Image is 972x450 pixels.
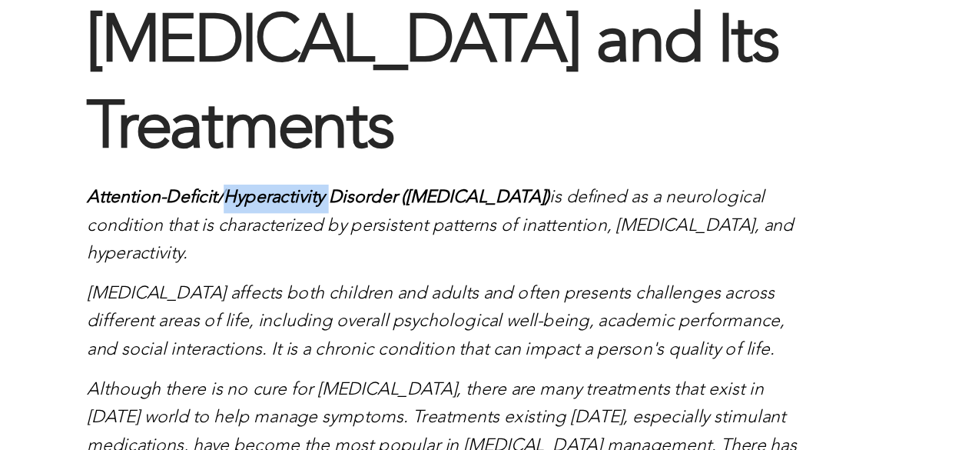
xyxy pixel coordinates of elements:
em: [MEDICAL_DATA] affects both children and adults and often presents challenges across different ar... [85,249,570,301]
em: Although there is no cure for [MEDICAL_DATA], there are many treatments that exist in [DATE] worl... [85,316,579,407]
span: Attention-Deficit/Hyperactivity Disorder ([MEDICAL_DATA]) [85,182,406,195]
iframe: Chat Widget [895,376,972,450]
a: Learn More [773,384,902,425]
em: is defined as a neurological condition that is characterized by persistent patterns of inattentio... [85,182,576,234]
